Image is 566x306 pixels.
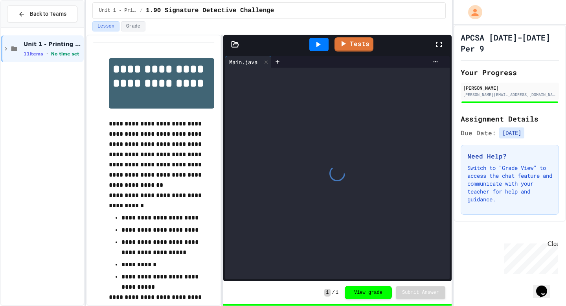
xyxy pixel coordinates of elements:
button: Back to Teams [7,6,77,22]
h2: Assignment Details [461,113,559,124]
span: Unit 1 - Printing & Primitive Types [24,41,82,48]
p: Switch to "Grade View" to access the chat feature and communicate with your teacher for help and ... [467,164,552,203]
span: Back to Teams [30,10,66,18]
div: My Account [460,3,484,21]
div: Main.java [225,56,271,68]
div: Chat with us now!Close [3,3,54,50]
span: / [332,289,335,296]
iframe: chat widget [533,275,558,298]
h3: Need Help? [467,151,552,161]
span: Unit 1 - Printing & Primitive Types [99,7,137,14]
span: [DATE] [499,127,524,138]
button: Submit Answer [396,286,445,299]
span: Submit Answer [402,289,439,296]
span: 11 items [24,52,43,57]
iframe: chat widget [501,240,558,274]
div: [PERSON_NAME][EMAIL_ADDRESS][DOMAIN_NAME] [463,92,557,98]
button: View grade [345,286,392,299]
span: Due Date: [461,128,496,138]
div: Main.java [225,58,261,66]
span: 1.90 Signature Detective Challenge [146,6,274,15]
span: No time set [51,52,79,57]
span: 1 [336,289,338,296]
span: 1 [324,289,330,297]
button: Grade [121,21,145,31]
span: / [140,7,143,14]
div: [PERSON_NAME] [463,84,557,91]
span: • [46,51,48,57]
h1: APCSA [DATE]-[DATE] Per 9 [461,32,559,54]
button: Lesson [92,21,119,31]
h2: Your Progress [461,67,559,78]
a: Tests [334,37,373,52]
